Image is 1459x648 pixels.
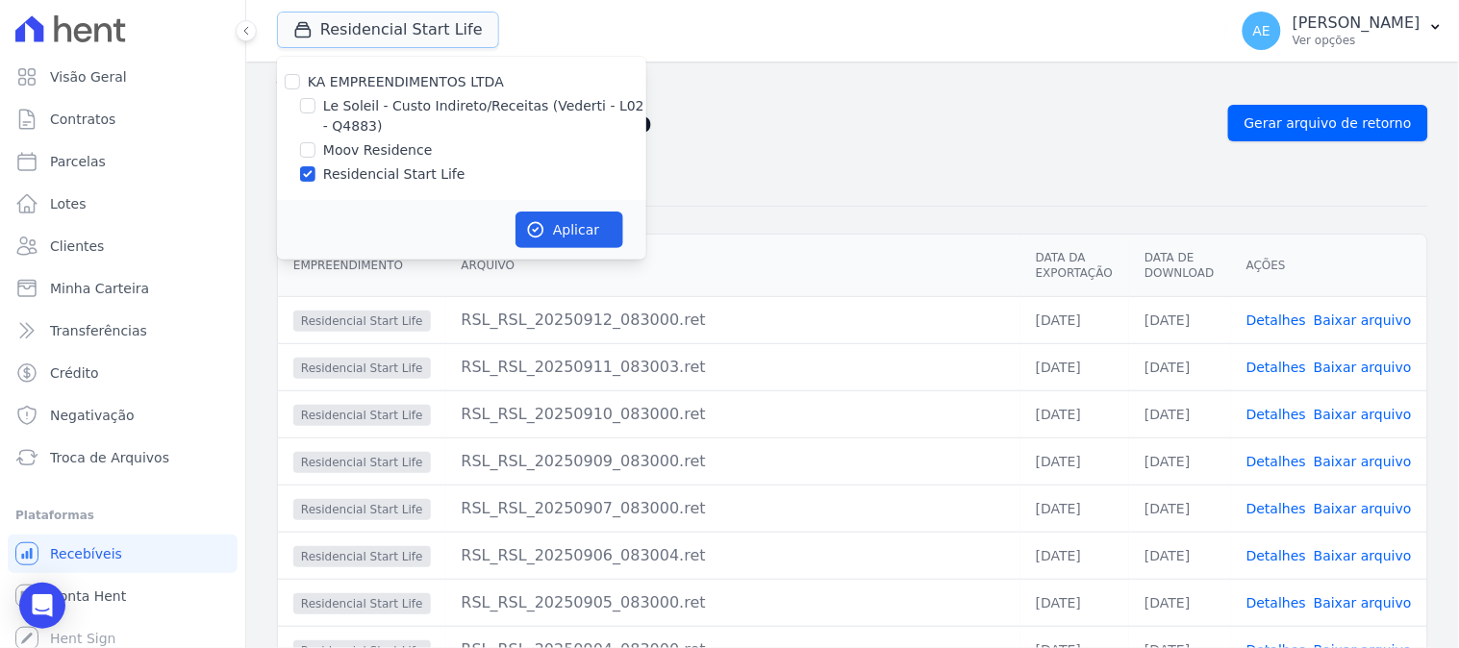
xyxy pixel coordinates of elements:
[462,403,1006,426] div: RSL_RSL_20250910_083000.ret
[293,499,431,520] span: Residencial Start Life
[1314,360,1412,375] a: Baixar arquivo
[1314,454,1412,469] a: Baixar arquivo
[277,77,1428,97] nav: Breadcrumb
[8,269,238,308] a: Minha Carteira
[50,321,147,340] span: Transferências
[277,12,499,48] button: Residencial Start Life
[1129,579,1231,626] td: [DATE]
[462,544,1006,567] div: RSL_RSL_20250906_083004.ret
[462,497,1006,520] div: RSL_RSL_20250907_083000.ret
[1293,13,1421,33] p: [PERSON_NAME]
[8,535,238,573] a: Recebíveis
[1020,296,1129,343] td: [DATE]
[462,356,1006,379] div: RSL_RSL_20250911_083003.ret
[293,593,431,614] span: Residencial Start Life
[462,450,1006,473] div: RSL_RSL_20250909_083000.ret
[8,100,238,138] a: Contratos
[1314,595,1412,611] a: Baixar arquivo
[50,448,169,467] span: Troca de Arquivos
[1246,548,1306,563] a: Detalhes
[293,358,431,379] span: Residencial Start Life
[1246,312,1306,328] a: Detalhes
[1129,485,1231,532] td: [DATE]
[1246,595,1306,611] a: Detalhes
[1314,548,1412,563] a: Baixar arquivo
[8,577,238,615] a: Conta Hent
[8,185,238,223] a: Lotes
[1231,235,1427,297] th: Ações
[277,106,1213,140] h2: Exportações de Retorno
[1314,312,1412,328] a: Baixar arquivo
[446,235,1021,297] th: Arquivo
[1245,113,1412,133] span: Gerar arquivo de retorno
[50,544,122,563] span: Recebíveis
[50,152,106,171] span: Parcelas
[1246,501,1306,516] a: Detalhes
[1020,235,1129,297] th: Data da Exportação
[50,194,87,213] span: Lotes
[293,546,431,567] span: Residencial Start Life
[1314,501,1412,516] a: Baixar arquivo
[1129,532,1231,579] td: [DATE]
[1020,390,1129,437] td: [DATE]
[516,212,623,248] button: Aplicar
[8,142,238,181] a: Parcelas
[1228,105,1428,141] a: Gerar arquivo de retorno
[1020,343,1129,390] td: [DATE]
[1227,4,1459,58] button: AE [PERSON_NAME] Ver opções
[50,110,115,129] span: Contratos
[1129,296,1231,343] td: [DATE]
[1129,343,1231,390] td: [DATE]
[50,67,127,87] span: Visão Geral
[50,586,126,606] span: Conta Hent
[8,396,238,435] a: Negativação
[278,235,446,297] th: Empreendimento
[1020,485,1129,532] td: [DATE]
[1020,437,1129,485] td: [DATE]
[293,405,431,426] span: Residencial Start Life
[8,58,238,96] a: Visão Geral
[323,140,433,161] label: Moov Residence
[8,438,238,477] a: Troca de Arquivos
[1129,390,1231,437] td: [DATE]
[1246,360,1306,375] a: Detalhes
[1246,407,1306,422] a: Detalhes
[19,583,65,629] div: Open Intercom Messenger
[462,309,1006,332] div: RSL_RSL_20250912_083000.ret
[462,591,1006,614] div: RSL_RSL_20250905_083000.ret
[50,279,149,298] span: Minha Carteira
[1129,437,1231,485] td: [DATE]
[1129,235,1231,297] th: Data de Download
[1246,454,1306,469] a: Detalhes
[308,74,504,89] label: KA EMPREENDIMENTOS LTDA
[293,452,431,473] span: Residencial Start Life
[50,363,99,383] span: Crédito
[323,164,465,185] label: Residencial Start Life
[293,311,431,332] span: Residencial Start Life
[1020,532,1129,579] td: [DATE]
[50,406,135,425] span: Negativação
[1020,579,1129,626] td: [DATE]
[1253,24,1270,37] span: AE
[323,96,646,137] label: Le Soleil - Custo Indireto/Receitas (Vederti - L02 - Q4883)
[1293,33,1421,48] p: Ver opções
[50,237,104,256] span: Clientes
[8,227,238,265] a: Clientes
[8,312,238,350] a: Transferências
[8,354,238,392] a: Crédito
[15,504,230,527] div: Plataformas
[1314,407,1412,422] a: Baixar arquivo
